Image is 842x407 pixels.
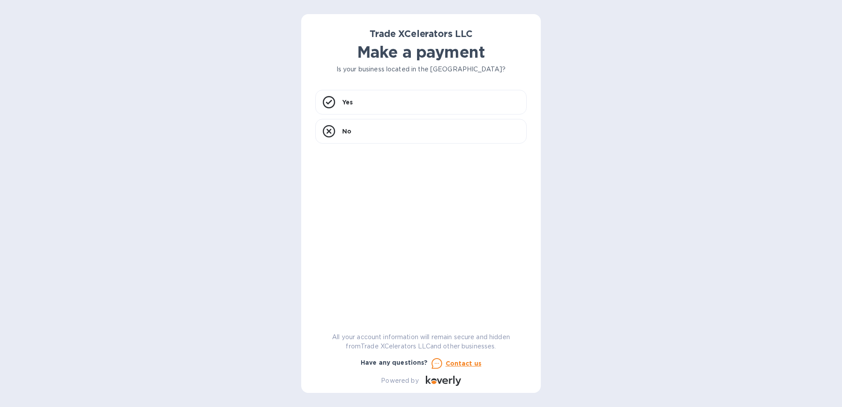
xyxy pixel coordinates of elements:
[315,65,527,74] p: Is your business located in the [GEOGRAPHIC_DATA]?
[361,359,428,366] b: Have any questions?
[446,360,482,367] u: Contact us
[342,127,351,136] p: No
[381,376,418,385] p: Powered by
[315,43,527,61] h1: Make a payment
[369,28,472,39] b: Trade XCelerators LLC
[315,333,527,351] p: All your account information will remain secure and hidden from Trade XCelerators LLC and other b...
[342,98,353,107] p: Yes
